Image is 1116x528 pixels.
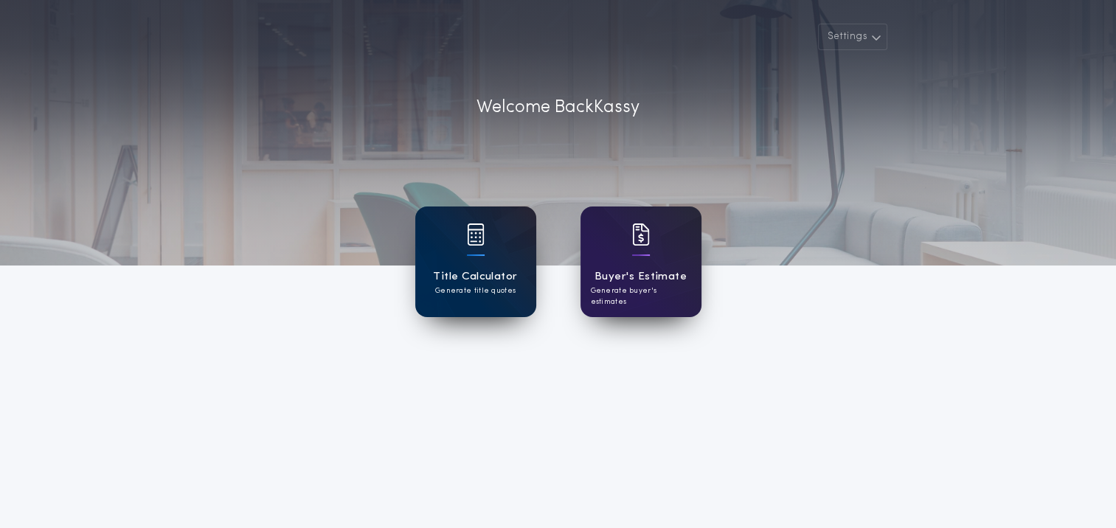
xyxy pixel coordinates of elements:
[467,223,485,246] img: card icon
[476,94,640,121] p: Welcome Back Kassy
[580,206,701,317] a: card iconBuyer's EstimateGenerate buyer's estimates
[433,268,517,285] h1: Title Calculator
[818,24,887,50] button: Settings
[595,268,687,285] h1: Buyer's Estimate
[435,285,516,296] p: Generate title quotes
[591,285,691,308] p: Generate buyer's estimates
[415,206,536,317] a: card iconTitle CalculatorGenerate title quotes
[632,223,650,246] img: card icon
